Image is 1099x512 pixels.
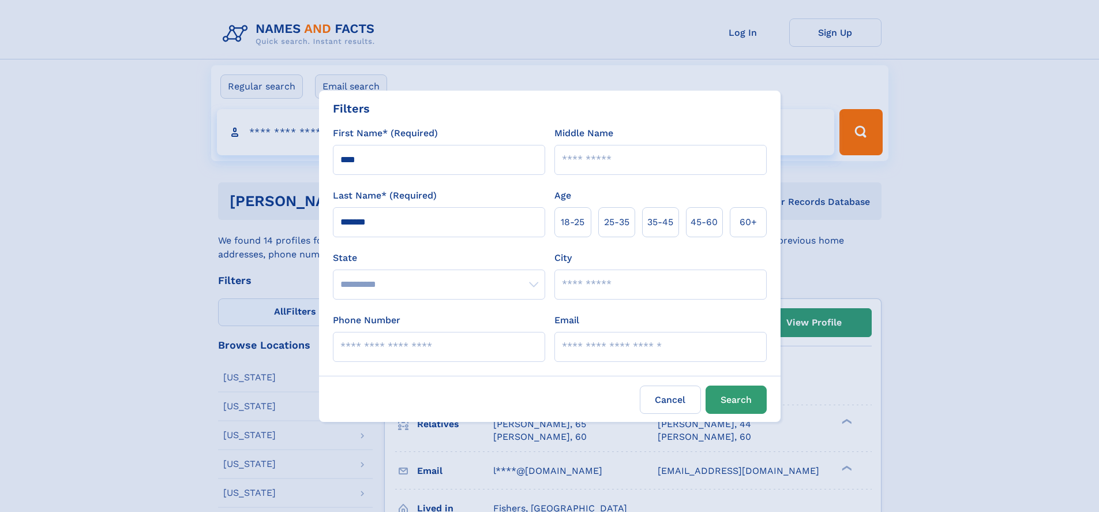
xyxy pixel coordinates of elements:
button: Search [706,386,767,414]
label: Phone Number [333,313,400,327]
div: Filters [333,100,370,117]
label: Middle Name [554,126,613,140]
label: Age [554,189,571,203]
label: State [333,251,545,265]
span: 25‑35 [604,215,629,229]
label: Cancel [640,386,701,414]
label: First Name* (Required) [333,126,438,140]
label: Last Name* (Required) [333,189,437,203]
span: 45‑60 [691,215,718,229]
span: 35‑45 [647,215,673,229]
label: Email [554,313,579,327]
span: 60+ [740,215,757,229]
span: 18‑25 [561,215,584,229]
label: City [554,251,572,265]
